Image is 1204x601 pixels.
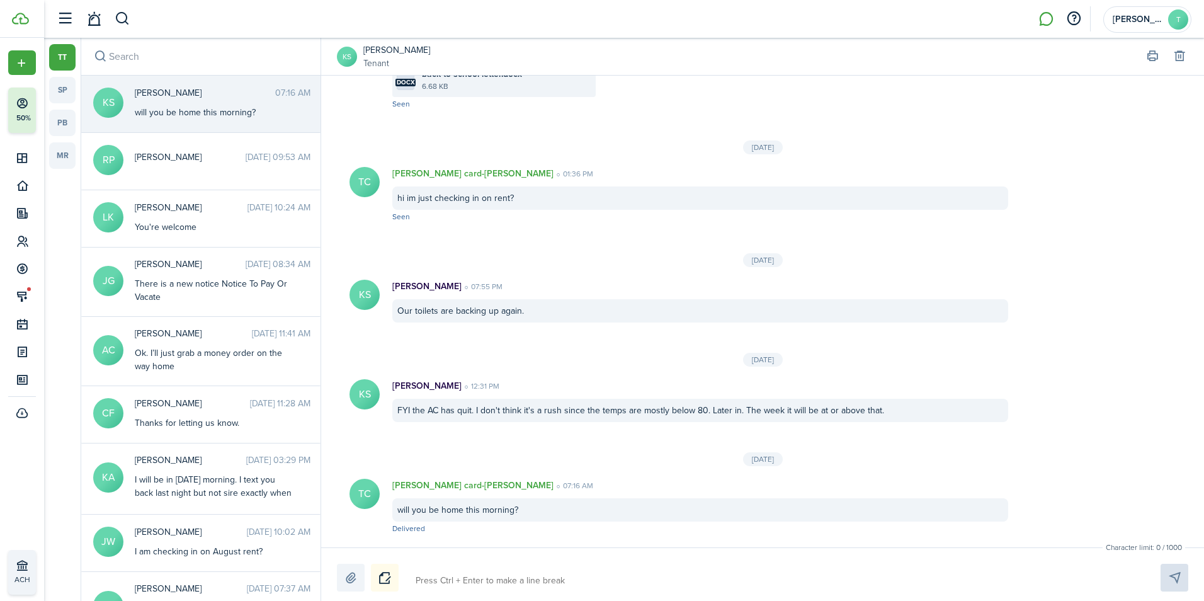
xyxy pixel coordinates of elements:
avatar-text: TC [349,167,380,197]
span: jackkee wheeldon [135,525,247,539]
messenger-thread-item-body: There is a new notice Notice To Pay Or Vacate [135,277,292,304]
span: Jamie goodart [135,258,246,271]
div: [DATE] [743,253,783,267]
time: 12:31 PM [462,381,499,392]
avatar-text: TC [349,479,380,509]
p: 50% [16,113,31,123]
span: Madeline Medley [135,582,247,595]
a: Tenant [363,57,430,70]
time: [DATE] 09:53 AM [246,151,310,164]
div: [DATE] [743,452,783,466]
span: kevin scarbourough [135,86,275,100]
div: FYI the AC has quit. I don't think it's a rush since the temps are mostly below 80. Later in. The... [392,399,1008,422]
div: [DATE] [743,140,783,154]
span: tonya [1113,15,1163,24]
time: 01:36 PM [554,168,593,180]
time: 07:55 PM [462,281,503,292]
avatar-text: KS [93,88,123,118]
div: Ok. I’ll just grab a money order on the way home [135,346,292,373]
time: 07:16 AM [275,86,310,100]
button: Notice [371,564,399,592]
span: Delivered [392,523,425,534]
a: pb [49,110,76,136]
a: mr [49,142,76,169]
div: will you be home this morning? [392,498,1008,522]
time: [DATE] 08:34 AM [246,258,310,271]
button: Open resource center [1063,8,1084,30]
avatar-text: CF [93,398,123,428]
a: ACH [8,550,36,595]
button: 50% [8,88,113,133]
a: KS [337,47,357,67]
p: [PERSON_NAME] [392,379,462,392]
div: Thanks for letting us know. [135,416,292,430]
span: Ashley Cable [135,327,252,340]
div: [DATE] [743,353,783,367]
div: Our toilets are backing up again. [392,299,1008,323]
p: [PERSON_NAME] card-[PERSON_NAME] [392,167,554,180]
div: will you be home this morning? [135,106,292,119]
time: [DATE] 11:41 AM [252,327,310,340]
span: Laura Key [135,201,247,214]
p: [PERSON_NAME] [392,280,462,293]
button: Search [115,8,130,30]
a: tt [49,44,76,71]
avatar-text: KS [349,280,380,310]
a: sp [49,77,76,103]
span: Seen [392,98,410,110]
file-extension: docx [395,79,416,86]
time: 07:16 AM [554,480,593,491]
span: Ronald Plumb [135,151,246,164]
small: Character limit: 0 / 1000 [1103,542,1185,553]
time: [DATE] 11:28 AM [250,397,310,410]
avatar-text: RP [93,145,123,175]
a: [PERSON_NAME] [363,43,430,57]
button: Open sidebar [53,7,77,31]
avatar-text: KA [93,462,123,493]
p: ACH [14,574,89,585]
a: Notifications [82,3,106,35]
span: Seen [392,211,410,222]
div: I will be in [DATE] morning. I text you back last night but not sire exactly when you sent this m... [135,473,292,513]
span: Kimberly Acosta [135,454,246,467]
avatar-text: JW [93,527,123,557]
time: [DATE] 07:37 AM [247,582,310,595]
button: Delete [1171,48,1188,66]
div: I am checking in on August rent? [135,545,292,558]
time: [DATE] 10:02 AM [247,525,310,539]
time: [DATE] 10:24 AM [247,201,310,214]
avatar-text: T [1168,9,1188,30]
file-size: 6.68 KB [422,81,593,92]
avatar-text: JG [93,266,123,296]
div: hi im just checking in on rent? [392,186,1008,210]
button: Print [1144,48,1161,66]
div: You're welcome [135,220,292,234]
avatar-text: LK [93,202,123,232]
avatar-text: AC [93,335,123,365]
input: search [81,38,321,75]
file-icon: File [395,69,416,90]
span: corey foster [135,397,250,410]
time: [DATE] 03:29 PM [246,454,310,467]
p: [PERSON_NAME] card-[PERSON_NAME] [392,479,554,492]
img: TenantCloud [12,13,29,25]
avatar-text: KS [349,379,380,409]
button: Open menu [8,50,36,75]
button: Search [91,48,109,66]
